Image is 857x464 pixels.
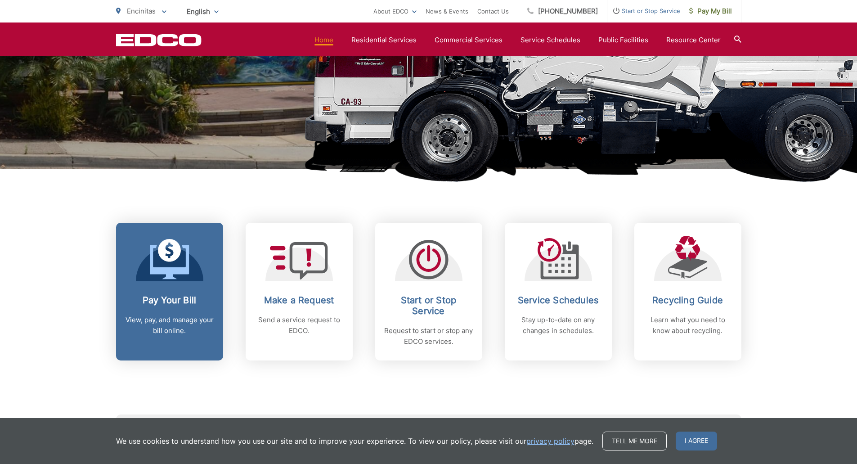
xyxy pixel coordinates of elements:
[689,6,732,17] span: Pay My Bill
[180,4,225,19] span: English
[514,295,603,306] h2: Service Schedules
[477,6,509,17] a: Contact Us
[526,436,574,446] a: privacy policy
[255,315,344,336] p: Send a service request to EDCO.
[666,35,721,45] a: Resource Center
[116,34,202,46] a: EDCD logo. Return to the homepage.
[255,295,344,306] h2: Make a Request
[314,35,333,45] a: Home
[384,325,473,347] p: Request to start or stop any EDCO services.
[125,315,214,336] p: View, pay, and manage your bill online.
[125,295,214,306] h2: Pay Your Bill
[598,35,648,45] a: Public Facilities
[246,223,353,360] a: Make a Request Send a service request to EDCO.
[384,295,473,316] h2: Start or Stop Service
[505,223,612,360] a: Service Schedules Stay up-to-date on any changes in schedules.
[676,432,717,450] span: I agree
[643,295,732,306] h2: Recycling Guide
[116,223,223,360] a: Pay Your Bill View, pay, and manage your bill online.
[426,6,468,17] a: News & Events
[602,432,667,450] a: Tell me more
[351,35,417,45] a: Residential Services
[373,6,417,17] a: About EDCO
[435,35,503,45] a: Commercial Services
[514,315,603,336] p: Stay up-to-date on any changes in schedules.
[116,436,593,446] p: We use cookies to understand how you use our site and to improve your experience. To view our pol...
[634,223,741,360] a: Recycling Guide Learn what you need to know about recycling.
[643,315,732,336] p: Learn what you need to know about recycling.
[520,35,580,45] a: Service Schedules
[127,7,156,15] span: Encinitas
